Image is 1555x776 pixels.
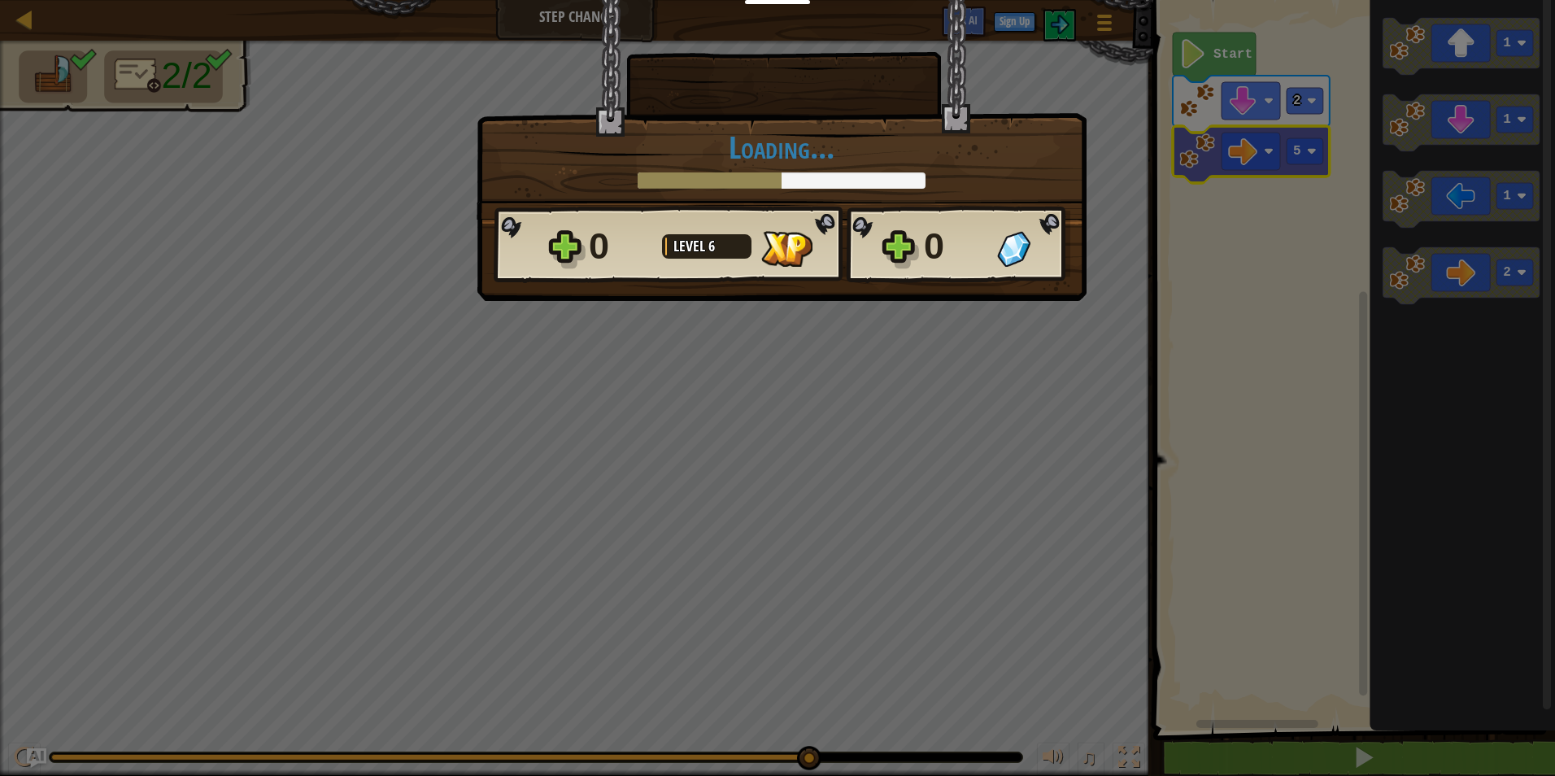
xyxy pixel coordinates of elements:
img: Gems Gained [997,231,1030,267]
h1: Loading... [494,130,1069,164]
span: Level [673,236,708,256]
img: XP Gained [761,231,812,267]
div: 0 [589,220,652,272]
div: 0 [924,220,987,272]
span: 6 [708,236,715,256]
